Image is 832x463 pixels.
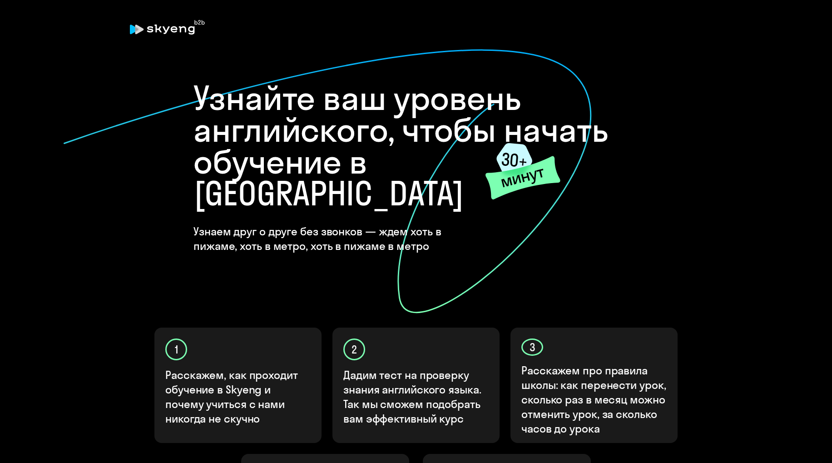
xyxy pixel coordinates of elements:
[521,339,543,356] div: 3
[193,82,639,209] h1: Узнайте ваш уровень английского, чтобы начать обучение в [GEOGRAPHIC_DATA]
[521,363,668,436] p: Расскажем про правила школы: как перенести урок, сколько раз в месяц можно отменить урок, за скол...
[193,224,486,253] h4: Узнаем друг о друге без звонков — ждем хоть в пижаме, хоть в метро, хоть в пижаме в метро
[343,368,490,426] p: Дадим тест на проверку знания английского языка. Так мы сможем подобрать вам эффективный курс
[343,339,365,360] div: 2
[165,339,187,360] div: 1
[165,368,312,426] p: Расскажем, как проходит обучение в Skyeng и почему учиться с нами никогда не скучно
